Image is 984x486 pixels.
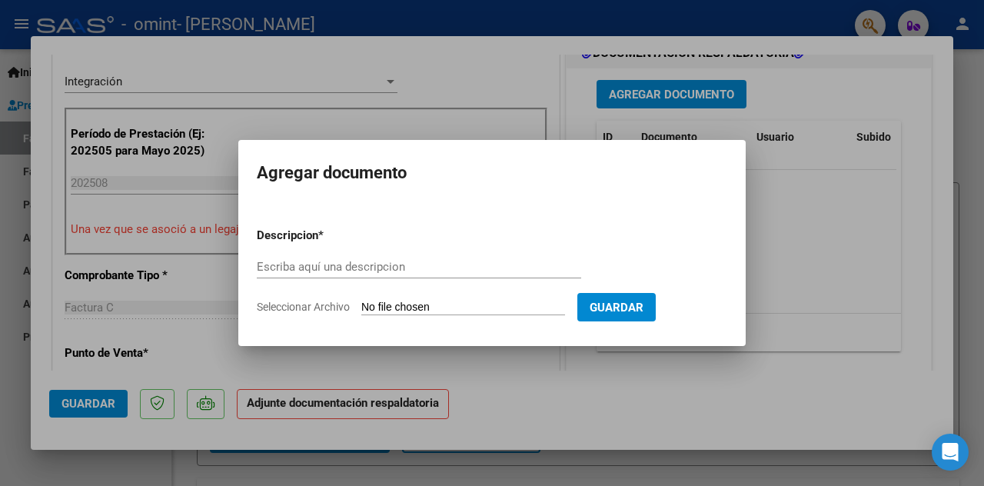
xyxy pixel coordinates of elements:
[257,301,350,313] span: Seleccionar Archivo
[257,158,727,188] h2: Agregar documento
[577,293,656,321] button: Guardar
[257,227,398,245] p: Descripcion
[590,301,643,315] span: Guardar
[932,434,969,471] div: Open Intercom Messenger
